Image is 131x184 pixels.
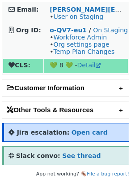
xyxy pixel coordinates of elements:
[87,171,129,177] a: File a bug report!
[53,41,109,48] a: Org settings page
[16,152,60,159] strong: Slack convo:
[2,170,129,179] footer: App not working? 🪳
[50,13,103,20] span: •
[77,61,101,69] a: Detail
[44,59,128,73] td: 💚 8 💚 -
[72,129,108,136] a: Open card
[17,129,70,136] strong: Jira escalation:
[53,13,103,20] a: User on Staging
[89,26,91,34] strong: /
[17,6,39,13] strong: Email:
[53,34,107,41] a: Workforce Admin
[93,26,128,34] a: On Staging
[2,101,129,118] h2: Other Tools & Resources
[62,152,101,159] a: See thread
[16,26,41,34] strong: Org ID:
[53,48,114,55] a: Temp Plan Changes
[50,26,87,34] a: o-QV7-eu1
[2,79,129,96] h2: Customer Information
[50,34,114,55] span: • • •
[8,61,30,69] strong: CLS:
